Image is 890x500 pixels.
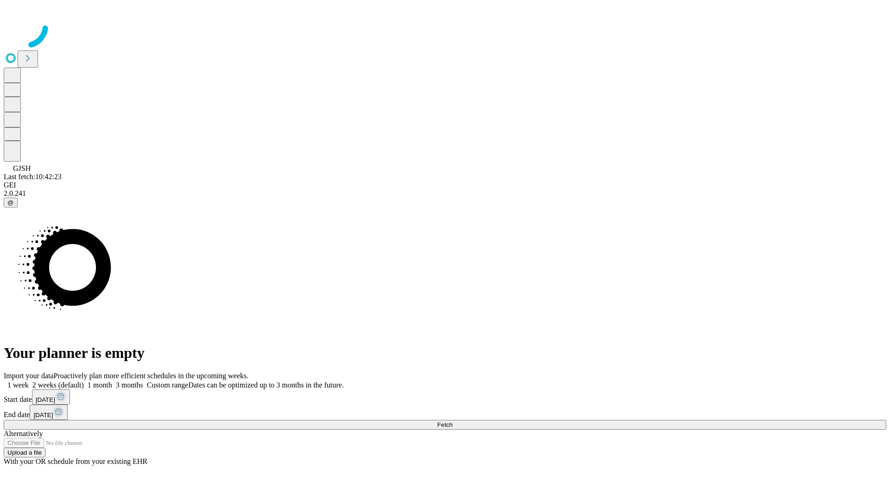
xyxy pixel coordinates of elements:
[4,181,886,189] div: GEI
[4,372,54,380] span: Import your data
[33,412,53,419] span: [DATE]
[4,344,886,362] h1: Your planner is empty
[4,173,62,181] span: Last fetch: 10:42:23
[88,381,112,389] span: 1 month
[54,372,248,380] span: Proactively plan more efficient schedules in the upcoming weeks.
[7,381,29,389] span: 1 week
[116,381,143,389] span: 3 months
[32,389,70,405] button: [DATE]
[13,164,31,172] span: GJSH
[147,381,188,389] span: Custom range
[4,430,43,437] span: Alternatively
[32,381,84,389] span: 2 weeks (default)
[4,189,886,198] div: 2.0.241
[437,421,452,428] span: Fetch
[4,420,886,430] button: Fetch
[36,396,55,403] span: [DATE]
[4,198,18,207] button: @
[4,405,886,420] div: End date
[4,457,147,465] span: With your OR schedule from your existing EHR
[4,389,886,405] div: Start date
[188,381,343,389] span: Dates can be optimized up to 3 months in the future.
[30,405,68,420] button: [DATE]
[4,448,45,457] button: Upload a file
[7,199,14,206] span: @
